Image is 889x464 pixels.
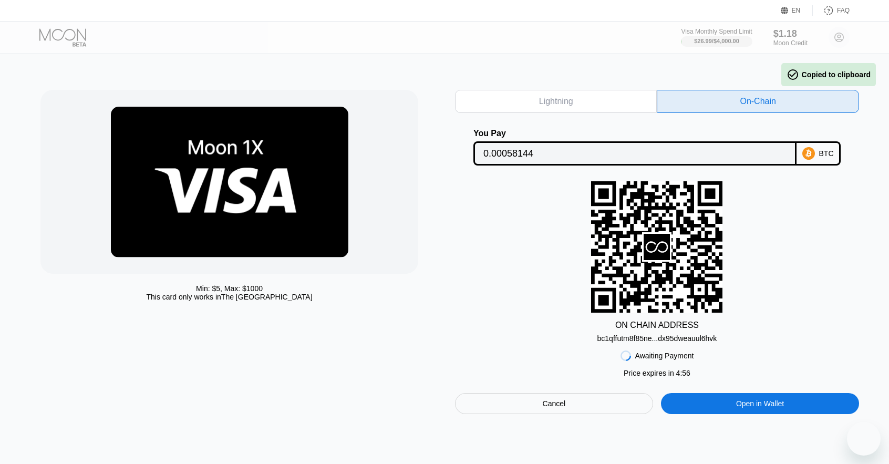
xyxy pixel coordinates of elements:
div: Visa Monthly Spend Limit [681,28,752,35]
div: Cancel [543,399,566,408]
div: This card only works in The [GEOGRAPHIC_DATA] [146,293,312,301]
div: Lightning [539,96,573,107]
div: $26.99 / $4,000.00 [694,38,739,44]
div: Visa Monthly Spend Limit$26.99/$4,000.00 [681,28,752,47]
div: You PayBTC [455,129,859,166]
div: EN [792,7,801,14]
div: Copied to clipboard [787,68,871,81]
div: Open in Wallet [736,399,784,408]
div: FAQ [813,5,850,16]
div: Open in Wallet [661,393,859,414]
div: Awaiting Payment [635,352,694,360]
div: ON CHAIN ADDRESS [615,321,699,330]
div: On-Chain [740,96,776,107]
div: BTC [819,149,834,158]
div: EN [781,5,813,16]
div: bc1qffutm8f85ne...dx95dweauul6hvk [597,330,717,343]
div: On-Chain [657,90,859,113]
span:  [787,68,799,81]
div: Min: $ 5 , Max: $ 1000 [196,284,263,293]
span: 4 : 56 [676,369,690,377]
div: Price expires in [624,369,690,377]
div: Lightning [455,90,657,113]
div: bc1qffutm8f85ne...dx95dweauul6hvk [597,334,717,343]
iframe: Button to launch messaging window [847,422,881,456]
div: FAQ [837,7,850,14]
div: You Pay [473,129,797,138]
div: Cancel [455,393,653,414]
